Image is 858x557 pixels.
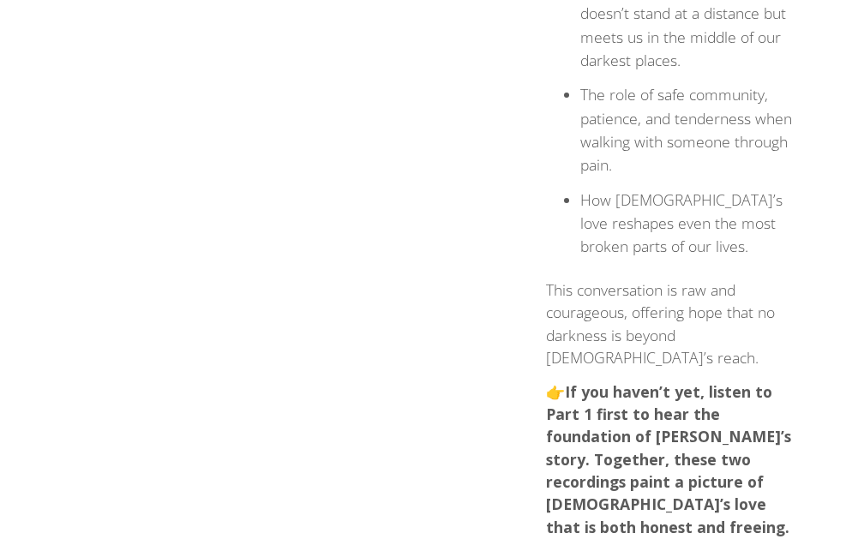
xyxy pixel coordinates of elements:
[580,189,794,259] li: How [DEMOGRAPHIC_DATA]’s love reshapes even the most broken parts of our lives.
[546,381,791,537] strong: If you haven’t yet, listen to Part 1 first to hear the foundation of [PERSON_NAME]’s story. Toget...
[546,380,794,539] p: 👉
[580,83,794,177] li: The role of safe community, patience, and tenderness when walking with someone through pain.
[546,278,794,369] p: This conversation is raw and courageous, offering hope that no darkness is beyond [DEMOGRAPHIC_DA...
